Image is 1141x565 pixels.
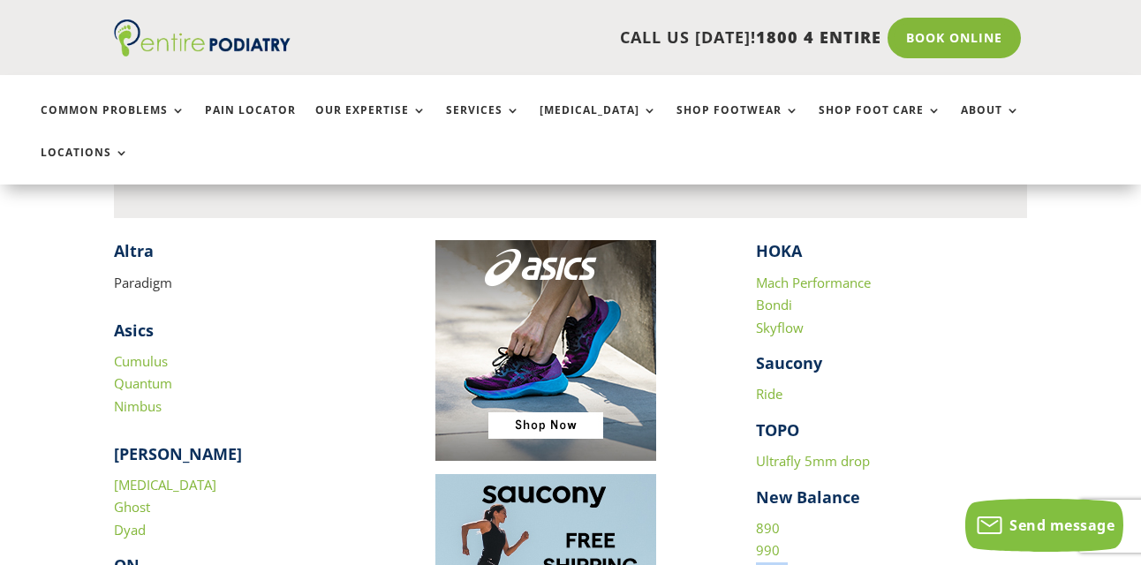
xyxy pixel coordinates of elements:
a: Mach Performance [756,274,871,291]
a: Locations [41,147,129,185]
span: 1800 4 ENTIRE [756,26,881,48]
a: Cumulus [114,352,168,370]
a: Skyflow [756,319,804,336]
strong: HOKA [756,240,802,261]
a: [MEDICAL_DATA] [114,476,216,493]
a: Dyad [114,521,146,539]
a: Book Online [888,18,1021,58]
a: Our Expertise [315,104,427,142]
a: Ride [756,385,782,403]
strong: Altra [114,240,154,261]
a: Shop Foot Care [819,104,941,142]
a: Pain Locator [205,104,296,142]
a: Ultrafly 5mm drop [756,452,870,470]
img: Image to click to buy ASIC shoes online [435,240,656,461]
a: Entire Podiatry [114,42,291,60]
a: Common Problems [41,104,185,142]
a: Services [446,104,520,142]
span: Send message [1009,516,1115,535]
a: Nimbus [114,397,162,415]
a: About [961,104,1020,142]
p: Paradigm [114,272,385,295]
h4: ​ [114,240,385,271]
img: logo (1) [114,19,291,56]
a: 990 [756,541,780,559]
strong: Saucony [756,352,822,373]
a: Ghost [114,498,150,516]
button: Send message [965,499,1123,552]
p: CALL US [DATE]! [320,26,881,49]
strong: TOPO [756,419,799,441]
a: 890 [756,519,780,537]
a: Quantum [114,374,172,392]
a: Shop Footwear [676,104,799,142]
strong: Asics [114,320,154,341]
a: [MEDICAL_DATA] [540,104,657,142]
a: Bondi [756,296,792,313]
strong: New Balance [756,486,860,508]
strong: [PERSON_NAME] [114,443,242,464]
